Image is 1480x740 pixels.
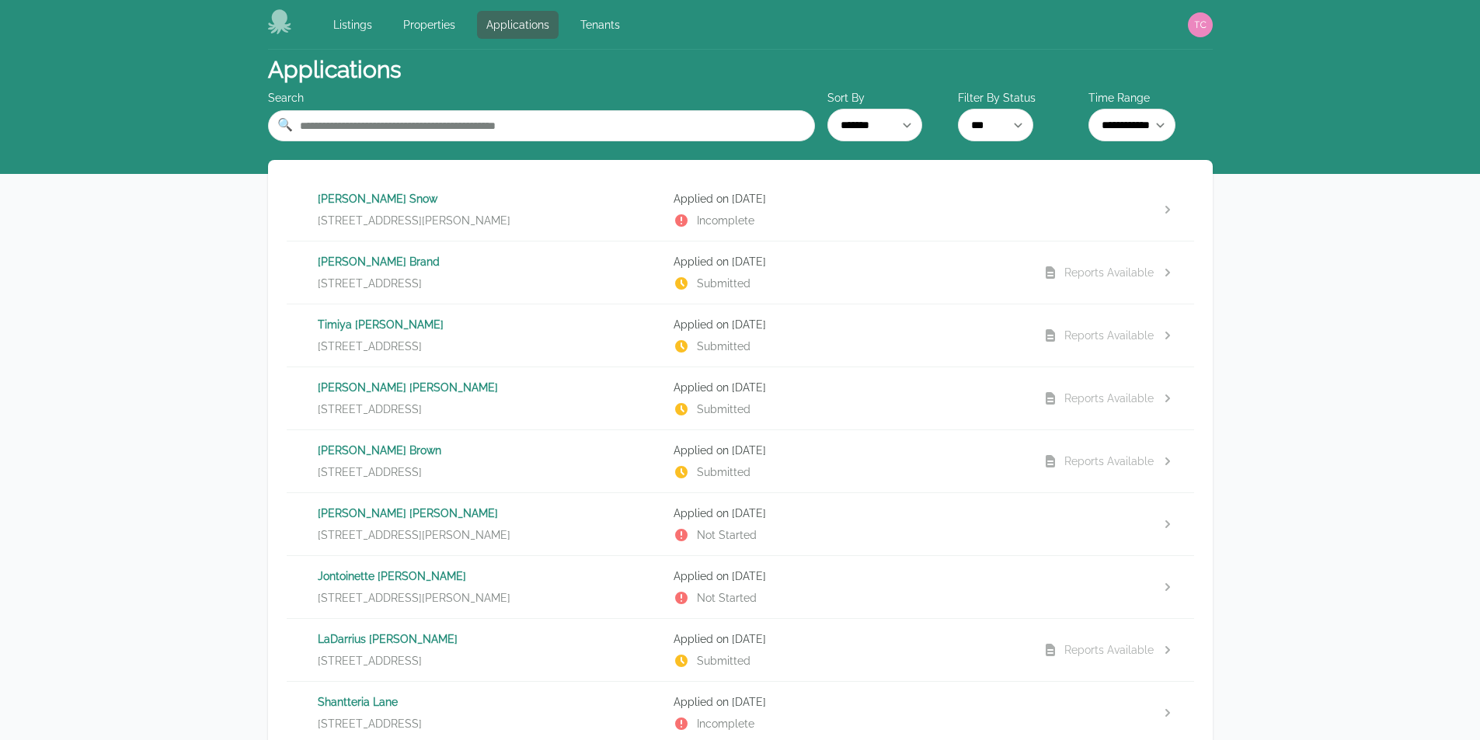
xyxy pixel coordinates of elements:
a: LaDarrius [PERSON_NAME][STREET_ADDRESS]Applied on [DATE]SubmittedReports Available [287,619,1194,681]
time: [DATE] [732,255,766,268]
a: Applications [477,11,559,39]
span: [STREET_ADDRESS] [318,653,422,669]
p: Applied on [674,191,1018,207]
a: Timiya [PERSON_NAME][STREET_ADDRESS]Applied on [DATE]SubmittedReports Available [287,304,1194,367]
p: Applied on [674,694,1018,710]
p: Applied on [674,505,1018,521]
p: Incomplete [674,213,1018,228]
p: Submitted [674,401,1018,417]
a: [PERSON_NAME] Brown[STREET_ADDRESS]Applied on [DATE]SubmittedReports Available [287,430,1194,492]
span: [STREET_ADDRESS][PERSON_NAME] [318,213,510,228]
a: Tenants [571,11,629,39]
a: [PERSON_NAME] [PERSON_NAME][STREET_ADDRESS]Applied on [DATE]SubmittedReports Available [287,367,1194,429]
time: [DATE] [732,193,766,205]
p: Applied on [674,631,1018,647]
span: [STREET_ADDRESS][PERSON_NAME] [318,527,510,543]
p: Applied on [674,254,1018,269]
p: Incomplete [674,716,1018,731]
time: [DATE] [732,444,766,457]
a: Listings [324,11,381,39]
div: Reports Available [1064,328,1154,343]
label: Filter By Status [958,90,1082,106]
p: Applied on [674,443,1018,458]
p: Submitted [674,653,1018,669]
p: Timiya [PERSON_NAME] [318,317,662,332]
div: Reports Available [1064,265,1154,280]
div: Reports Available [1064,453,1154,469]
a: [PERSON_NAME] Snow[STREET_ADDRESS][PERSON_NAME]Applied on [DATE]Incomplete [287,179,1194,241]
span: [STREET_ADDRESS] [318,464,422,480]
span: [STREET_ADDRESS] [318,339,422,354]
p: [PERSON_NAME] Snow [318,191,662,207]
p: LaDarrius [PERSON_NAME] [318,631,662,647]
p: Not Started [674,527,1018,543]
span: [STREET_ADDRESS] [318,716,422,731]
h1: Applications [268,56,401,84]
time: [DATE] [732,633,766,645]
time: [DATE] [732,507,766,519]
time: [DATE] [732,381,766,394]
label: Sort By [827,90,952,106]
p: Applied on [674,380,1018,395]
p: Submitted [674,339,1018,354]
div: Reports Available [1064,642,1154,658]
p: Applied on [674,317,1018,332]
span: [STREET_ADDRESS][PERSON_NAME] [318,590,510,606]
a: [PERSON_NAME] [PERSON_NAME][STREET_ADDRESS][PERSON_NAME]Applied on [DATE]Not Started [287,493,1194,555]
p: [PERSON_NAME] Brown [318,443,662,458]
time: [DATE] [732,696,766,708]
div: Search [268,90,815,106]
p: Submitted [674,464,1018,480]
p: Jontoinette [PERSON_NAME] [318,568,662,584]
span: [STREET_ADDRESS] [318,276,422,291]
time: [DATE] [732,570,766,582]
p: Not Started [674,590,1018,606]
p: Submitted [674,276,1018,291]
p: [PERSON_NAME] [PERSON_NAME] [318,505,662,521]
a: Properties [394,11,465,39]
time: [DATE] [732,318,766,331]
p: Shantteria Lane [318,694,662,710]
p: Applied on [674,568,1018,584]
div: Reports Available [1064,391,1154,406]
label: Time Range [1088,90,1213,106]
a: Jontoinette [PERSON_NAME][STREET_ADDRESS][PERSON_NAME]Applied on [DATE]Not Started [287,556,1194,618]
span: [STREET_ADDRESS] [318,401,422,417]
p: [PERSON_NAME] Brand [318,254,662,269]
p: [PERSON_NAME] [PERSON_NAME] [318,380,662,395]
a: [PERSON_NAME] Brand[STREET_ADDRESS]Applied on [DATE]SubmittedReports Available [287,241,1194,304]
